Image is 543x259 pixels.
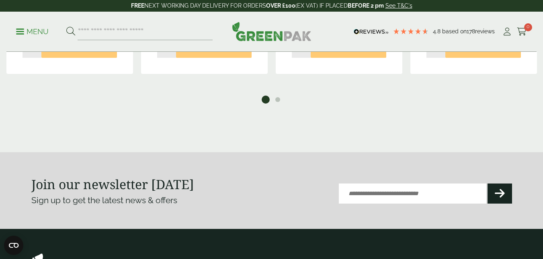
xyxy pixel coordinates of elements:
i: My Account [502,28,512,36]
strong: OVER £100 [266,2,295,9]
button: Open CMP widget [4,236,23,255]
a: See T&C's [385,2,412,9]
div: 4.78 Stars [393,28,429,35]
p: Sign up to get the latest news & offers [31,194,248,207]
img: GreenPak Supplies [232,22,311,41]
i: Cart [517,28,527,36]
strong: BEFORE 2 pm [348,2,384,9]
button: 2 of 2 [274,96,282,104]
img: REVIEWS.io [354,29,389,35]
strong: Join our newsletter [DATE] [31,175,194,193]
span: reviews [475,28,495,35]
a: 0 [517,26,527,38]
a: Menu [16,27,49,35]
span: 178 [467,28,475,35]
button: 1 of 2 [262,96,270,104]
span: 4.8 [433,28,442,35]
span: 0 [524,23,532,31]
strong: FREE [131,2,144,9]
span: Based on [442,28,467,35]
p: Menu [16,27,49,37]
